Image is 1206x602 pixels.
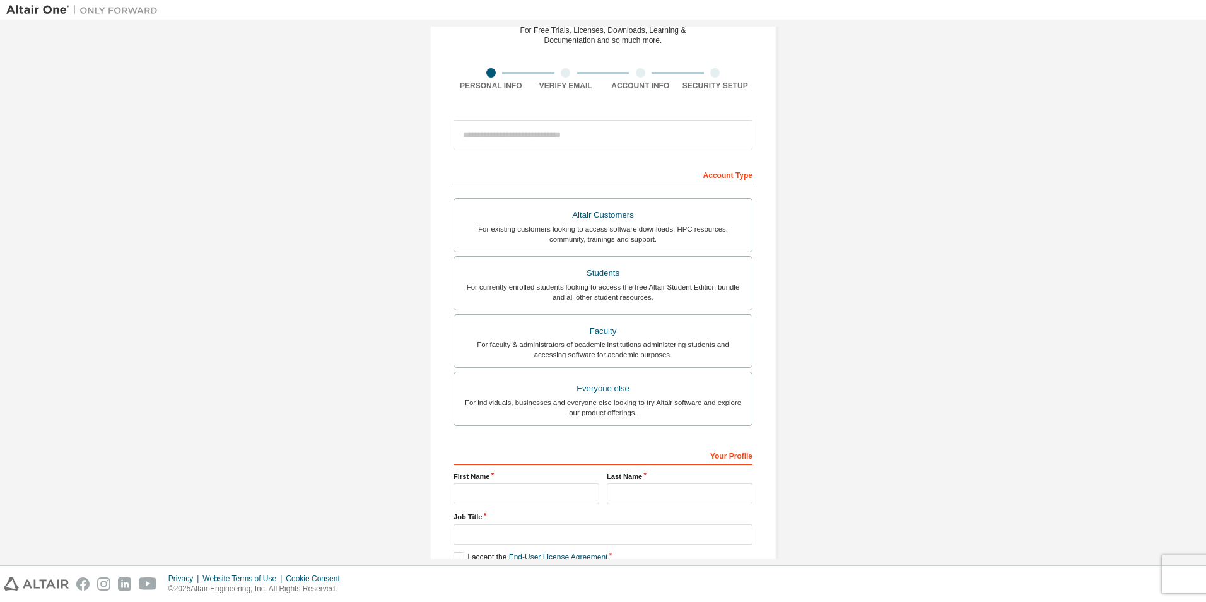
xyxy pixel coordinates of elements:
div: Privacy [168,574,202,584]
div: For individuals, businesses and everyone else looking to try Altair software and explore our prod... [462,398,744,418]
img: instagram.svg [97,577,110,591]
div: Account Type [454,164,752,184]
div: Everyone else [462,380,744,398]
img: youtube.svg [139,577,157,591]
div: Students [462,264,744,282]
img: Altair One [6,4,164,16]
img: facebook.svg [76,577,90,591]
a: End-User License Agreement [509,553,608,562]
p: © 2025 Altair Engineering, Inc. All Rights Reserved. [168,584,348,594]
img: altair_logo.svg [4,577,69,591]
label: I accept the [454,552,607,563]
div: For existing customers looking to access software downloads, HPC resources, community, trainings ... [462,224,744,244]
label: First Name [454,471,599,481]
div: Website Terms of Use [202,574,286,584]
div: For faculty & administrators of academic institutions administering students and accessing softwa... [462,339,744,360]
div: Altair Customers [462,206,744,224]
div: Security Setup [678,81,753,91]
div: Personal Info [454,81,529,91]
img: linkedin.svg [118,577,131,591]
label: Job Title [454,512,752,522]
div: Your Profile [454,445,752,465]
div: Account Info [603,81,678,91]
label: Last Name [607,471,752,481]
div: Cookie Consent [286,574,347,584]
div: For Free Trials, Licenses, Downloads, Learning & Documentation and so much more. [520,25,686,45]
div: Verify Email [529,81,604,91]
div: Faculty [462,322,744,340]
div: For currently enrolled students looking to access the free Altair Student Edition bundle and all ... [462,282,744,302]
